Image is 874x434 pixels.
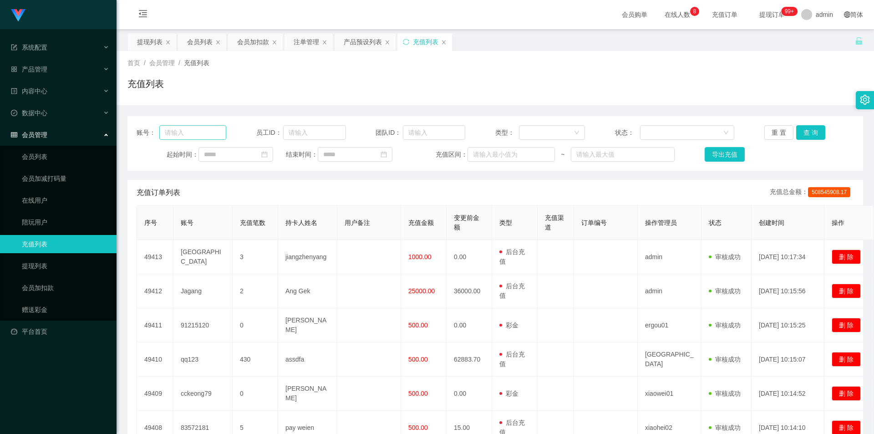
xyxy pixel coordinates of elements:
[345,219,370,226] span: 用户备注
[844,11,850,18] i: 图标: global
[408,322,428,329] span: 500.00
[759,219,784,226] span: 创建时间
[322,40,327,45] i: 图标: close
[723,130,729,136] i: 图标: down
[11,131,47,138] span: 会员管理
[707,11,742,18] span: 充值订单
[499,390,518,397] span: 彩金
[555,150,570,159] span: ~
[165,40,171,45] i: 图标: close
[709,424,741,431] span: 审核成功
[855,37,863,45] i: 图标: unlock
[173,342,233,377] td: qq123
[752,377,824,411] td: [DATE] 10:14:52
[285,219,317,226] span: 持卡人姓名
[256,128,283,138] span: 员工ID：
[240,219,265,226] span: 充值笔数
[278,274,337,308] td: Ang Gek
[408,287,435,295] span: 25000.00
[137,342,173,377] td: 49410
[403,39,409,45] i: 图标: sync
[233,274,278,308] td: 2
[286,150,318,159] span: 结束时间：
[581,219,607,226] span: 订单编号
[770,187,854,198] div: 充值总金额：
[499,351,525,368] span: 后台充值
[11,322,109,341] a: 图标: dashboard平台首页
[467,147,555,162] input: 请输入最小值为
[447,240,492,274] td: 0.00
[454,214,479,231] span: 变更前金额
[233,377,278,411] td: 0
[832,250,861,264] button: 删 除
[294,33,319,51] div: 注单管理
[137,33,163,51] div: 提现列表
[22,301,109,319] a: 赠送彩金
[178,59,180,66] span: /
[233,240,278,274] td: 3
[127,59,140,66] span: 首页
[137,274,173,308] td: 49412
[832,352,861,367] button: 删 除
[860,95,870,105] i: 图标: setting
[690,7,699,16] sup: 8
[184,59,209,66] span: 充值列表
[173,240,233,274] td: [GEOGRAPHIC_DATA]
[660,11,695,18] span: 在线人数
[499,248,525,265] span: 后台充值
[283,125,346,140] input: 请输入
[11,109,47,117] span: 数据中心
[22,213,109,231] a: 陪玩用户
[447,377,492,411] td: 0.00
[408,219,434,226] span: 充值金额
[137,308,173,342] td: 49411
[638,240,701,274] td: admin
[709,253,741,260] span: 审核成功
[752,342,824,377] td: [DATE] 10:15:07
[693,7,696,16] p: 8
[344,33,382,51] div: 产品预设列表
[127,0,158,30] i: 图标: menu-fold
[22,191,109,209] a: 在线用户
[638,342,701,377] td: [GEOGRAPHIC_DATA]
[237,33,269,51] div: 会员加扣款
[167,150,198,159] span: 起始时间：
[499,282,525,299] span: 后台充值
[832,284,861,298] button: 删 除
[187,33,213,51] div: 会员列表
[403,125,466,140] input: 请输入
[272,40,277,45] i: 图标: close
[709,390,741,397] span: 审核成功
[709,322,741,329] span: 审核成功
[447,274,492,308] td: 36000.00
[499,322,518,329] span: 彩金
[127,77,164,91] h1: 充值列表
[22,279,109,297] a: 会员加扣款
[11,44,47,51] span: 系统配置
[144,59,146,66] span: /
[436,150,467,159] span: 充值区间：
[278,308,337,342] td: [PERSON_NAME]
[545,214,564,231] span: 充值渠道
[11,66,17,72] i: 图标: appstore-o
[22,235,109,253] a: 充值列表
[376,128,402,138] span: 团队ID：
[385,40,390,45] i: 图标: close
[574,130,579,136] i: 图标: down
[796,125,825,140] button: 查 询
[11,9,25,22] img: logo.9652507e.png
[752,274,824,308] td: [DATE] 10:15:56
[278,240,337,274] td: jiangzhenyang
[755,11,789,18] span: 提现订单
[233,308,278,342] td: 0
[22,148,109,166] a: 会员列表
[278,377,337,411] td: [PERSON_NAME]
[11,88,17,94] i: 图标: profile
[499,219,512,226] span: 类型
[22,169,109,188] a: 会员加减打码量
[408,390,428,397] span: 500.00
[22,257,109,275] a: 提现列表
[441,40,447,45] i: 图标: close
[11,110,17,116] i: 图标: check-circle-o
[173,274,233,308] td: Jagang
